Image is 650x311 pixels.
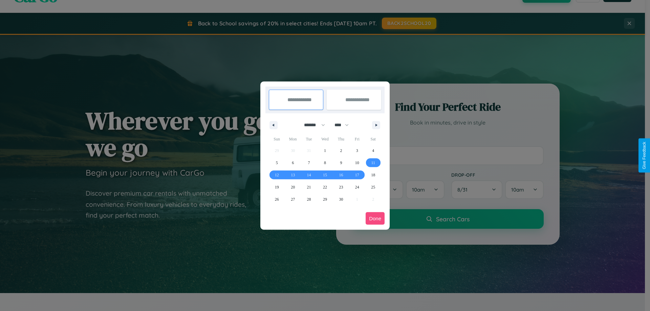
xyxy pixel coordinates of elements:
span: Sat [365,134,381,145]
button: 16 [333,169,349,181]
button: 2 [333,145,349,157]
span: 18 [371,169,375,181]
span: 28 [307,193,311,205]
span: Sun [269,134,285,145]
span: 15 [323,169,327,181]
span: 1 [324,145,326,157]
span: Wed [317,134,333,145]
span: 10 [355,157,359,169]
button: 22 [317,181,333,193]
span: Tue [301,134,317,145]
button: 11 [365,157,381,169]
span: 20 [291,181,295,193]
button: 14 [301,169,317,181]
span: Mon [285,134,301,145]
span: 25 [371,181,375,193]
button: 21 [301,181,317,193]
button: 13 [285,169,301,181]
button: 20 [285,181,301,193]
button: 28 [301,193,317,205]
button: 29 [317,193,333,205]
span: 27 [291,193,295,205]
button: 18 [365,169,381,181]
span: 13 [291,169,295,181]
span: 2 [340,145,342,157]
button: 7 [301,157,317,169]
button: 30 [333,193,349,205]
span: 24 [355,181,359,193]
span: 3 [356,145,358,157]
span: 21 [307,181,311,193]
button: 23 [333,181,349,193]
span: 16 [339,169,343,181]
button: 5 [269,157,285,169]
button: 19 [269,181,285,193]
button: 12 [269,169,285,181]
span: 5 [276,157,278,169]
div: Give Feedback [642,142,647,169]
span: 8 [324,157,326,169]
button: 6 [285,157,301,169]
span: 29 [323,193,327,205]
span: 23 [339,181,343,193]
span: 11 [371,157,375,169]
span: 9 [340,157,342,169]
button: 27 [285,193,301,205]
span: 14 [307,169,311,181]
span: 7 [308,157,310,169]
span: 19 [275,181,279,193]
button: 1 [317,145,333,157]
button: 26 [269,193,285,205]
span: Thu [333,134,349,145]
span: 6 [292,157,294,169]
span: 17 [355,169,359,181]
button: 15 [317,169,333,181]
button: 3 [349,145,365,157]
button: 25 [365,181,381,193]
button: 10 [349,157,365,169]
button: 9 [333,157,349,169]
button: Done [366,212,385,225]
span: 26 [275,193,279,205]
button: 4 [365,145,381,157]
button: 24 [349,181,365,193]
span: 12 [275,169,279,181]
span: 30 [339,193,343,205]
button: 17 [349,169,365,181]
button: 8 [317,157,333,169]
span: 22 [323,181,327,193]
span: 4 [372,145,374,157]
span: Fri [349,134,365,145]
